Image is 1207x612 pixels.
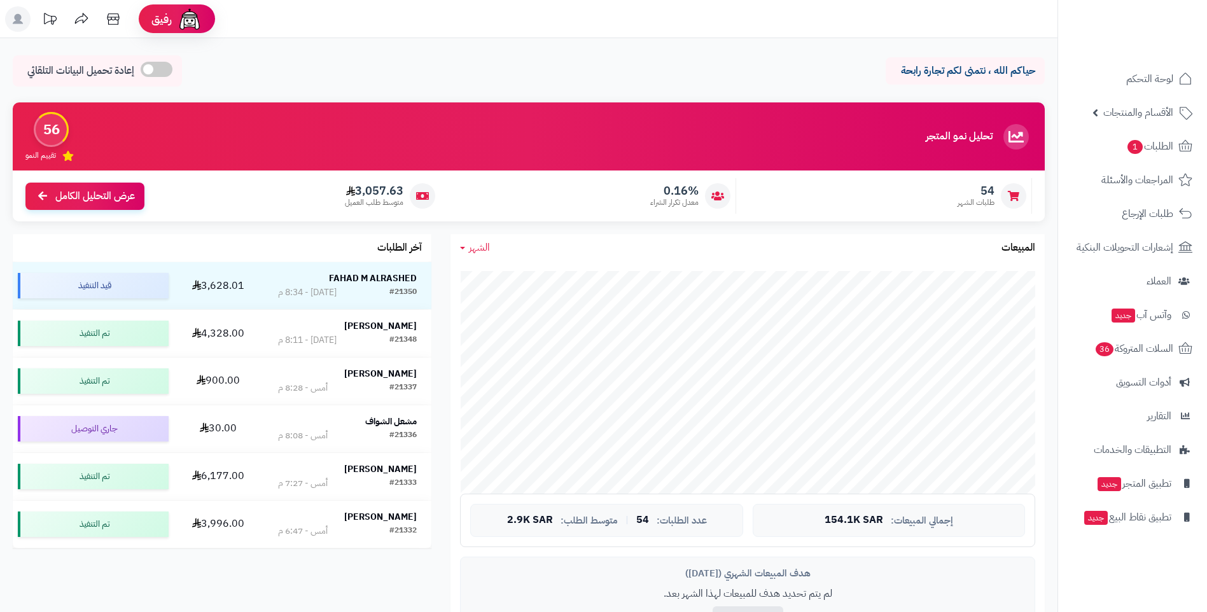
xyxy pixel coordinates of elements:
span: عرض التحليل الكامل [55,189,135,204]
img: ai-face.png [177,6,202,32]
a: التطبيقات والخدمات [1066,435,1199,465]
span: تطبيق المتجر [1096,475,1171,492]
span: جديد [1098,477,1121,491]
p: لم يتم تحديد هدف للمبيعات لهذا الشهر بعد. [470,587,1025,601]
span: تطبيق نقاط البيع [1083,508,1171,526]
td: 3,996.00 [174,501,263,548]
span: المراجعات والأسئلة [1101,171,1173,189]
a: الطلبات1 [1066,131,1199,162]
h3: المبيعات [1001,242,1035,254]
td: 4,328.00 [174,310,263,357]
span: 54 [958,184,994,198]
div: #21333 [389,477,417,490]
span: طلبات الشهر [958,197,994,208]
span: 36 [1096,342,1114,357]
span: الشهر [469,240,490,255]
span: الطلبات [1126,137,1173,155]
strong: [PERSON_NAME] [344,462,417,476]
span: 1 [1127,140,1143,155]
div: جاري التوصيل [18,416,169,442]
div: تم التنفيذ [18,368,169,394]
a: طلبات الإرجاع [1066,198,1199,229]
span: التطبيقات والخدمات [1094,441,1171,459]
td: 30.00 [174,405,263,452]
div: #21336 [389,429,417,442]
td: 6,177.00 [174,453,263,500]
img: logo-2.png [1120,29,1195,55]
div: قيد التنفيذ [18,273,169,298]
strong: FAHAD M ALRASHED [329,272,417,285]
span: جديد [1112,309,1135,323]
span: متوسط طلب العميل [345,197,403,208]
a: عرض التحليل الكامل [25,183,144,210]
span: التقارير [1147,407,1171,425]
h3: آخر الطلبات [377,242,422,254]
div: #21350 [389,286,417,299]
div: #21332 [389,525,417,538]
div: تم التنفيذ [18,511,169,537]
div: #21337 [389,382,417,394]
p: حياكم الله ، نتمنى لكم تجارة رابحة [895,64,1035,78]
div: تم التنفيذ [18,321,169,346]
span: إجمالي المبيعات: [891,515,953,526]
span: 154.1K SAR [825,515,883,526]
span: العملاء [1147,272,1171,290]
span: 2.9K SAR [507,515,553,526]
span: متوسط الطلب: [561,515,618,526]
a: العملاء [1066,266,1199,296]
a: السلات المتروكة36 [1066,333,1199,364]
span: إشعارات التحويلات البنكية [1077,239,1173,256]
a: تحديثات المنصة [34,6,66,35]
span: 54 [636,515,649,526]
span: إعادة تحميل البيانات التلقائي [27,64,134,78]
span: السلات المتروكة [1094,340,1173,358]
span: جديد [1084,511,1108,525]
a: تطبيق المتجرجديد [1066,468,1199,499]
a: التقارير [1066,401,1199,431]
span: الأقسام والمنتجات [1103,104,1173,122]
span: طلبات الإرجاع [1122,205,1173,223]
span: رفيق [151,11,172,27]
a: أدوات التسويق [1066,367,1199,398]
td: 3,628.01 [174,262,263,309]
div: أمس - 8:28 م [278,382,328,394]
span: 3,057.63 [345,184,403,198]
strong: [PERSON_NAME] [344,510,417,524]
span: وآتس آب [1110,306,1171,324]
span: تقييم النمو [25,150,56,161]
div: تم التنفيذ [18,464,169,489]
a: وآتس آبجديد [1066,300,1199,330]
div: [DATE] - 8:11 م [278,334,337,347]
span: لوحة التحكم [1126,70,1173,88]
div: أمس - 6:47 م [278,525,328,538]
span: معدل تكرار الشراء [650,197,699,208]
strong: [PERSON_NAME] [344,367,417,380]
td: 900.00 [174,358,263,405]
a: تطبيق نقاط البيعجديد [1066,502,1199,532]
a: المراجعات والأسئلة [1066,165,1199,195]
div: أمس - 7:27 م [278,477,328,490]
strong: مشعل الشواف [365,415,417,428]
div: هدف المبيعات الشهري ([DATE]) [470,567,1025,580]
span: 0.16% [650,184,699,198]
div: #21348 [389,334,417,347]
div: [DATE] - 8:34 م [278,286,337,299]
a: إشعارات التحويلات البنكية [1066,232,1199,263]
span: أدوات التسويق [1116,373,1171,391]
span: | [625,515,629,525]
a: لوحة التحكم [1066,64,1199,94]
strong: [PERSON_NAME] [344,319,417,333]
a: الشهر [460,240,490,255]
h3: تحليل نمو المتجر [926,131,993,143]
span: عدد الطلبات: [657,515,707,526]
div: أمس - 8:08 م [278,429,328,442]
